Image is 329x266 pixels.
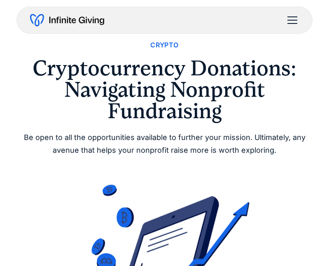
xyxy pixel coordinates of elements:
a: Crypto [150,40,178,51]
div: menu [282,10,299,30]
div: Be open to all the opportunities available to further your mission. Ultimately, any avenue that h... [16,131,313,156]
h1: Cryptocurrency Donations: Navigating Nonprofit Fundraising [16,57,313,121]
a: home [30,14,104,27]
